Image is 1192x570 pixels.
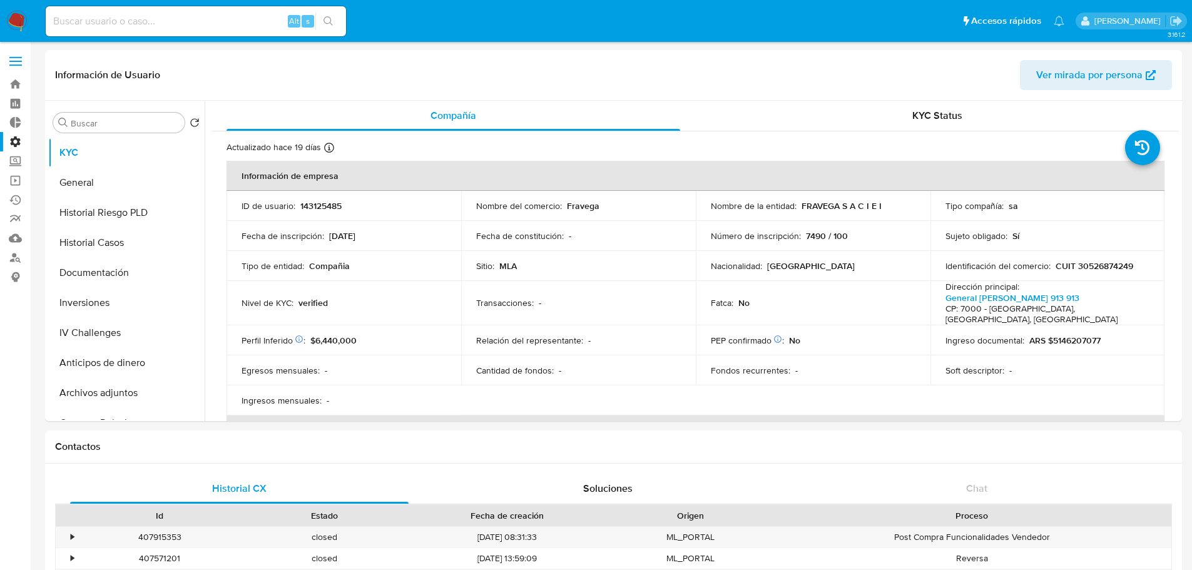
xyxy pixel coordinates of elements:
p: - [325,365,327,376]
p: 143125485 [300,200,342,211]
div: [DATE] 08:31:33 [407,527,608,547]
button: Documentación [48,258,205,288]
div: Id [86,509,233,522]
span: Historial CX [212,481,267,496]
p: Tipo de entidad : [242,260,304,272]
p: Perfil Inferido : [242,335,305,346]
span: KYC Status [912,108,962,123]
p: [DATE] [329,230,355,242]
div: ML_PORTAL [608,527,773,547]
p: Dirección principal : [945,281,1019,292]
h4: CP: 7000 - [GEOGRAPHIC_DATA], [GEOGRAPHIC_DATA], [GEOGRAPHIC_DATA] [945,303,1145,325]
p: FRAVEGA S A C I E I [802,200,882,211]
p: Sitio : [476,260,494,272]
button: Buscar [58,118,68,128]
button: Archivos adjuntos [48,378,205,408]
button: search-icon [315,13,341,30]
p: [GEOGRAPHIC_DATA] [767,260,855,272]
h1: Contactos [55,440,1172,453]
div: Fecha de creación [415,509,599,522]
p: Fondos recurrentes : [711,365,790,376]
span: Soluciones [583,481,633,496]
div: Origen [617,509,764,522]
button: Historial Riesgo PLD [48,198,205,228]
p: Cantidad de fondos : [476,365,554,376]
p: Relación del representante : [476,335,583,346]
div: [DATE] 13:59:09 [407,548,608,569]
span: Compañía [430,108,476,123]
p: No [738,297,750,308]
p: Fecha de inscripción : [242,230,324,242]
p: No [789,335,800,346]
button: Volver al orden por defecto [190,118,200,131]
p: - [795,365,798,376]
div: ML_PORTAL [608,548,773,569]
p: - [559,365,561,376]
p: Fravega [567,200,599,211]
div: 407915353 [78,527,242,547]
button: Anticipos de dinero [48,348,205,378]
p: - [539,297,541,308]
p: Actualizado hace 19 días [227,141,321,153]
p: Nacionalidad : [711,260,762,272]
button: IV Challenges [48,318,205,348]
p: - [588,335,591,346]
p: - [1009,365,1012,376]
p: Ingreso documental : [945,335,1024,346]
p: - [569,230,571,242]
span: $6,440,000 [310,334,357,347]
p: Soft descriptor : [945,365,1004,376]
p: Ingresos mensuales : [242,395,322,406]
p: ARS $5146207077 [1029,335,1101,346]
input: Buscar usuario o caso... [46,13,346,29]
p: Número de inscripción : [711,230,801,242]
span: Accesos rápidos [971,14,1041,28]
p: - [327,395,329,406]
p: PEP confirmado : [711,335,784,346]
button: General [48,168,205,198]
p: Sujeto obligado : [945,230,1007,242]
p: MLA [499,260,517,272]
p: Nombre de la entidad : [711,200,797,211]
p: Sí [1012,230,1019,242]
a: Salir [1169,14,1183,28]
div: closed [242,548,407,569]
p: Fecha de constitución : [476,230,564,242]
button: Cruces y Relaciones [48,408,205,438]
th: Datos de contacto [227,415,1164,445]
h1: Información de Usuario [55,69,160,81]
button: Inversiones [48,288,205,318]
p: Transacciones : [476,297,534,308]
p: Compañia [309,260,350,272]
div: Estado [251,509,398,522]
p: ID de usuario : [242,200,295,211]
span: Alt [289,15,299,27]
th: Información de empresa [227,161,1164,191]
p: Egresos mensuales : [242,365,320,376]
p: Nivel de KYC : [242,297,293,308]
p: 7490 / 100 [806,230,848,242]
p: alan.sanchez@mercadolibre.com [1094,15,1165,27]
div: closed [242,527,407,547]
p: Identificación del comercio : [945,260,1051,272]
input: Buscar [71,118,180,129]
p: Tipo compañía : [945,200,1004,211]
a: Notificaciones [1054,16,1064,26]
div: Post Compra Funcionalidades Vendedor [773,527,1171,547]
div: Reversa [773,548,1171,569]
p: verified [298,297,328,308]
p: Fatca : [711,297,733,308]
button: Ver mirada por persona [1020,60,1172,90]
div: • [71,552,74,564]
p: CUIT 30526874249 [1056,260,1133,272]
button: KYC [48,138,205,168]
span: s [306,15,310,27]
div: Proceso [782,509,1163,522]
p: Nombre del comercio : [476,200,562,211]
span: Chat [966,481,987,496]
div: 407571201 [78,548,242,569]
a: General [PERSON_NAME] 913 913 [945,292,1079,304]
button: Historial Casos [48,228,205,258]
div: • [71,531,74,543]
span: Ver mirada por persona [1036,60,1143,90]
